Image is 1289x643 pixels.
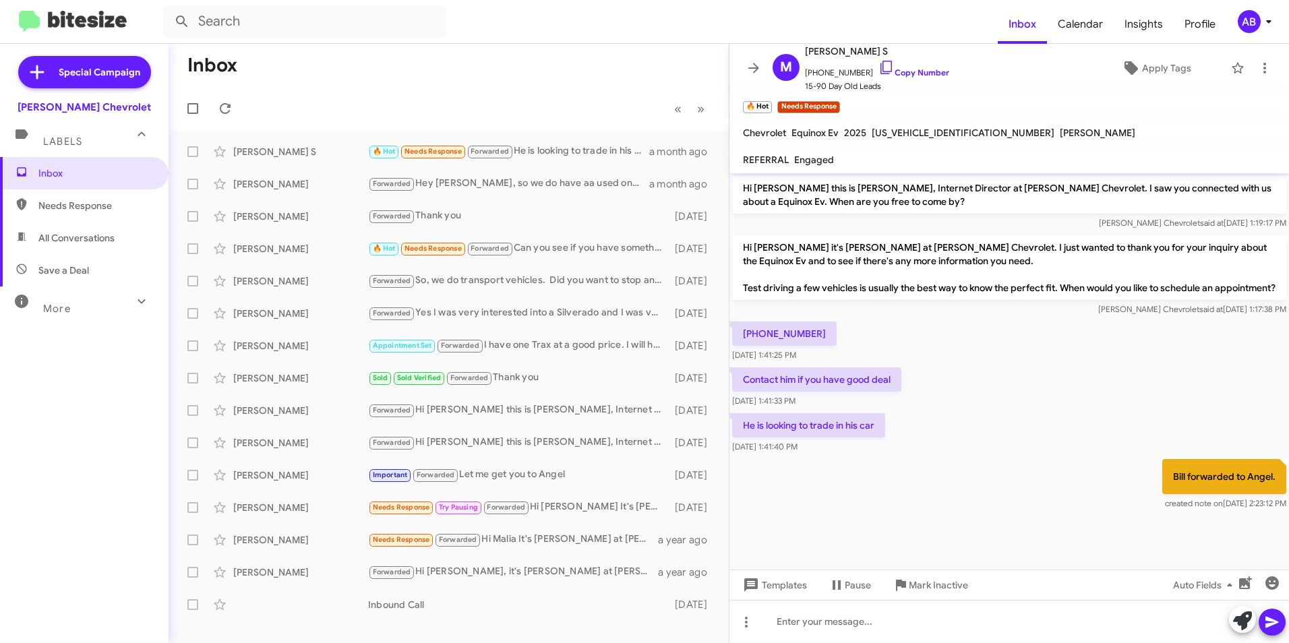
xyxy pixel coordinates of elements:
[732,441,798,452] span: [DATE] 1:41:40 PM
[658,565,718,579] div: a year ago
[1142,56,1191,80] span: Apply Tags
[233,145,368,158] div: [PERSON_NAME] S
[368,208,669,224] div: Thank you
[844,127,866,139] span: 2025
[38,231,115,245] span: All Conversations
[38,199,153,212] span: Needs Response
[38,166,153,180] span: Inbox
[998,5,1047,44] a: Inbox
[368,598,669,611] div: Inbound Call
[484,501,529,514] span: Forwarded
[18,100,151,114] div: [PERSON_NAME] Chevrolet
[368,370,669,386] div: Thank you
[674,100,682,117] span: «
[397,373,442,382] span: Sold Verified
[468,243,512,255] span: Forwarded
[669,242,718,255] div: [DATE]
[732,367,901,392] p: Contact him if you have good deal
[732,235,1286,300] p: Hi [PERSON_NAME] it's [PERSON_NAME] at [PERSON_NAME] Chevrolet. I just wanted to thank you for yo...
[669,210,718,223] div: [DATE]
[658,533,718,547] div: a year ago
[163,5,446,38] input: Search
[436,534,480,547] span: Forwarded
[1099,218,1286,228] span: [PERSON_NAME] Chevrolet [DATE] 1:19:17 PM
[447,372,491,385] span: Forwarded
[878,67,949,78] a: Copy Number
[669,371,718,385] div: [DATE]
[669,307,718,320] div: [DATE]
[233,468,368,482] div: [PERSON_NAME]
[468,146,512,158] span: Forwarded
[233,339,368,353] div: [PERSON_NAME]
[1087,56,1224,80] button: Apply Tags
[909,573,968,597] span: Mark Inactive
[373,373,388,382] span: Sold
[669,598,718,611] div: [DATE]
[368,338,669,353] div: I have one Trax at a good price. I will have Angel reach out. Here is a link to all our used. [UR...
[404,244,462,253] span: Needs Response
[233,177,368,191] div: [PERSON_NAME]
[373,503,430,512] span: Needs Response
[233,436,368,450] div: [PERSON_NAME]
[1174,5,1226,44] a: Profile
[1238,10,1261,33] div: AB
[59,65,140,79] span: Special Campaign
[805,80,949,93] span: 15-90 Day Old Leads
[233,242,368,255] div: [PERSON_NAME]
[369,275,414,288] span: Forwarded
[1114,5,1174,44] a: Insights
[732,413,885,437] p: He is looking to trade in his car
[794,154,834,166] span: Engaged
[1162,459,1286,494] p: Bill forwarded to Angel.
[368,564,658,580] div: Hi [PERSON_NAME], it's [PERSON_NAME] at [PERSON_NAME] Chevrolet. Just wanted to touch base about ...
[38,264,89,277] span: Save a Deal
[743,127,786,139] span: Chevrolet
[1165,498,1223,508] span: created note on
[369,178,414,191] span: Forwarded
[233,404,368,417] div: [PERSON_NAME]
[1162,573,1249,597] button: Auto Fields
[439,503,478,512] span: Try Pausing
[669,404,718,417] div: [DATE]
[369,566,414,579] span: Forwarded
[413,469,458,482] span: Forwarded
[368,499,669,515] div: Hi [PERSON_NAME] It's [PERSON_NAME] at [PERSON_NAME] Chevrolet following up about the Blazer. Was...
[872,127,1054,139] span: [US_VEHICLE_IDENTIFICATION_NUMBER]
[1165,498,1286,508] span: [DATE] 2:23:12 PM
[667,95,713,123] nav: Page navigation example
[1060,127,1135,139] span: [PERSON_NAME]
[882,573,979,597] button: Mark Inactive
[669,436,718,450] div: [DATE]
[1200,218,1224,228] span: said at
[1199,304,1223,314] span: said at
[373,535,430,544] span: Needs Response
[791,127,839,139] span: Equinox Ev
[368,144,649,159] div: He is looking to trade in his car
[233,274,368,288] div: [PERSON_NAME]
[438,340,482,353] span: Forwarded
[368,241,669,256] div: Can you see if you have something comparable to this model the biggest three factors in this purc...
[43,135,82,148] span: Labels
[373,470,408,479] span: Important
[669,339,718,353] div: [DATE]
[1226,10,1274,33] button: AB
[233,210,368,223] div: [PERSON_NAME]
[649,145,718,158] div: a month ago
[740,573,807,597] span: Templates
[845,573,871,597] span: Pause
[669,501,718,514] div: [DATE]
[368,467,669,483] div: Let me get you to Angel
[18,56,151,88] a: Special Campaign
[368,273,669,288] div: So, we do transport vehicles. Did you want to stop and see which truck you would like. We can sig...
[233,307,368,320] div: [PERSON_NAME]
[732,321,837,346] p: [PHONE_NUMBER]
[666,95,690,123] button: Previous
[1047,5,1114,44] a: Calendar
[368,402,669,418] div: Hi [PERSON_NAME] this is [PERSON_NAME], Internet Director at [PERSON_NAME] Chevrolet. I saw you c...
[369,307,414,320] span: Forwarded
[233,371,368,385] div: [PERSON_NAME]
[669,468,718,482] div: [DATE]
[373,341,432,350] span: Appointment Set
[1173,573,1238,597] span: Auto Fields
